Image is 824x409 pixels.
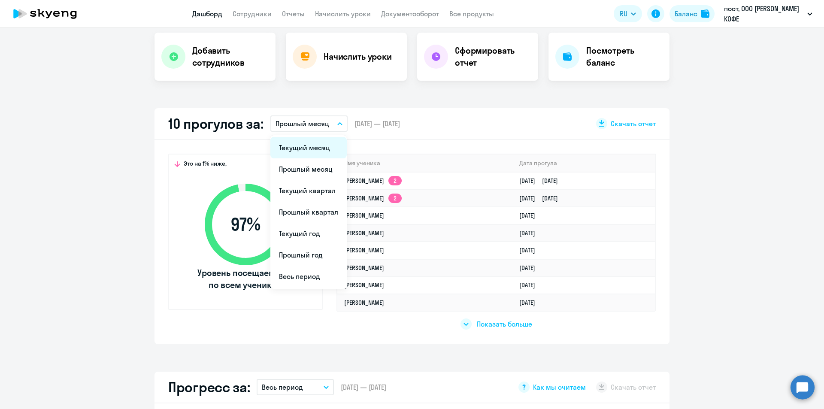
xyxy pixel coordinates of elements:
[620,9,627,19] span: RU
[324,51,392,63] h4: Начислить уроки
[724,3,804,24] p: пост, ООО [PERSON_NAME] КОФЕ
[344,177,402,185] a: [PERSON_NAME]2
[196,214,295,235] span: 97 %
[344,229,384,237] a: [PERSON_NAME]
[586,45,663,69] h4: Посмотреть баланс
[344,194,402,202] a: [PERSON_NAME]2
[192,45,269,69] h4: Добавить сотрудников
[315,9,371,18] a: Начислить уроки
[344,299,384,306] a: [PERSON_NAME]
[168,115,264,132] h2: 10 прогулов за:
[233,9,272,18] a: Сотрудники
[701,9,709,18] img: balance
[519,194,565,202] a: [DATE][DATE]
[192,9,222,18] a: Дашборд
[519,281,542,289] a: [DATE]
[388,176,402,185] app-skyeng-badge: 2
[381,9,439,18] a: Документооборот
[512,155,655,172] th: Дата прогула
[270,135,347,289] ul: RU
[344,264,384,272] a: [PERSON_NAME]
[344,246,384,254] a: [PERSON_NAME]
[354,119,400,128] span: [DATE] — [DATE]
[257,379,334,395] button: Весь период
[519,299,542,306] a: [DATE]
[168,379,250,396] h2: Прогресс за:
[276,118,329,129] p: Прошлый месяц
[519,212,542,219] a: [DATE]
[270,115,348,132] button: Прошлый месяц
[519,177,565,185] a: [DATE][DATE]
[449,9,494,18] a: Все продукты
[519,246,542,254] a: [DATE]
[519,229,542,237] a: [DATE]
[533,382,586,392] span: Как мы считаем
[669,5,715,22] button: Балансbalance
[341,382,386,392] span: [DATE] — [DATE]
[614,5,642,22] button: RU
[196,267,295,291] span: Уровень посещаемости по всем ученикам
[337,155,512,172] th: Имя ученика
[344,281,384,289] a: [PERSON_NAME]
[519,264,542,272] a: [DATE]
[262,382,303,392] p: Весь период
[455,45,531,69] h4: Сформировать отчет
[720,3,817,24] button: пост, ООО [PERSON_NAME] КОФЕ
[184,160,227,170] span: Это на 1% ниже,
[282,9,305,18] a: Отчеты
[344,212,384,219] a: [PERSON_NAME]
[611,119,656,128] span: Скачать отчет
[477,319,532,329] span: Показать больше
[675,9,697,19] div: Баланс
[388,194,402,203] app-skyeng-badge: 2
